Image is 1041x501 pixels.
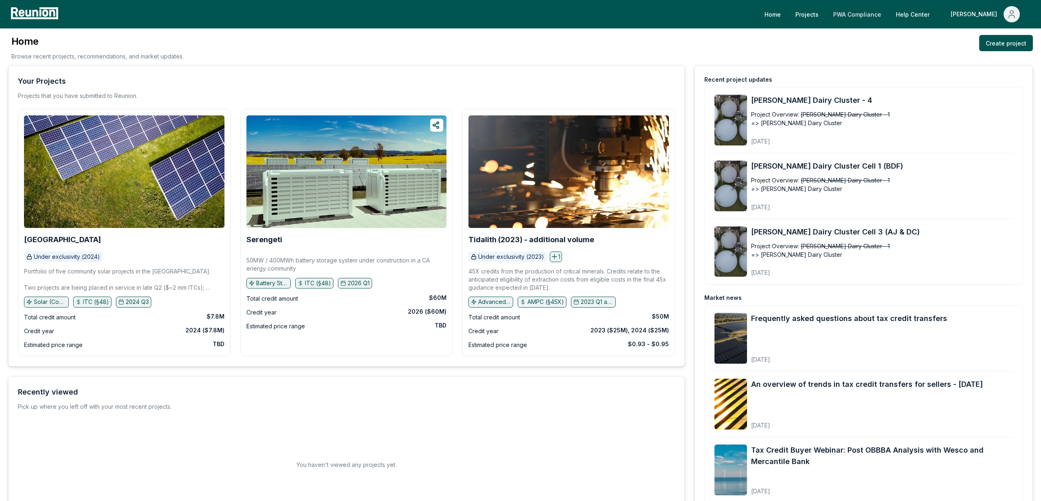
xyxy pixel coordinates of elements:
button: Solar (Community) [24,297,69,307]
p: Battery Storage [256,279,289,287]
div: Estimated price range [246,321,305,331]
div: Credit year [24,326,54,336]
p: Portfolio of five community solar projects in the [GEOGRAPHIC_DATA]. Two projects are being place... [24,267,224,292]
a: [PERSON_NAME] Dairy Cluster Cell 3 (AJ & DC) [751,226,1013,238]
a: Create project [979,35,1033,51]
b: Tidalith (2023) - additional volume [468,235,594,244]
button: [PERSON_NAME] [944,6,1026,22]
div: [DATE] [751,481,1013,495]
a: An overview of trends in tax credit transfers for sellers - [DATE] [751,379,983,390]
a: Frequently asked questions about tax credit transfers [751,313,947,324]
div: $60M [429,294,446,302]
div: 2023 ($25M), 2024 ($25M) [590,326,669,334]
a: Projects [789,6,825,22]
p: Under exclusivity (2024) [34,253,100,261]
div: Estimated price range [24,340,83,350]
nav: Main [758,6,1033,22]
div: [DATE] [751,349,947,364]
div: Credit year [246,308,277,317]
p: 2023 Q1 and earlier [581,298,613,306]
div: Total credit amount [246,294,298,304]
img: Tax Credit Buyer Webinar: Post OBBBA Analysis with Wesco and Mercantile Bank [714,445,747,495]
b: Serengeti [246,235,282,244]
h3: Home [11,35,184,48]
b: [GEOGRAPHIC_DATA] [24,235,101,244]
div: [DATE] [751,262,883,277]
div: Project Overview: [751,242,799,250]
img: Borba Dairy Cluster - 4 [714,95,747,145]
span: [PERSON_NAME] Dairy Cluster - 1 [801,176,890,184]
div: $50M [652,312,669,321]
p: 2026 Q1 [348,279,370,287]
div: Project Overview: [751,176,799,184]
a: Home [758,6,787,22]
a: PWA Compliance [827,6,888,22]
p: 2024 Q3 [126,298,149,306]
div: Recently viewed [18,386,78,398]
span: [PERSON_NAME] Dairy Cluster - 1 [801,242,890,250]
div: Pick up where you left off with your most recent projects. [18,403,172,411]
p: Advanced manufacturing [478,298,511,306]
a: Serengeti [246,236,282,244]
img: An overview of trends in tax credit transfers for sellers - September 2025 [714,379,747,429]
p: ITC (§48) [305,279,331,287]
img: Frequently asked questions about tax credit transfers [714,313,747,364]
button: Battery Storage [246,278,291,288]
div: [DATE] [751,415,983,429]
p: 45X credits from the production of critical minerals. Credits relate to the anticipated eligibili... [468,267,669,292]
img: Broad Peak [24,115,224,228]
div: Estimated price range [468,340,527,350]
div: Credit year [468,326,499,336]
img: Serengeti [246,115,447,228]
div: [DATE] [751,197,883,211]
img: Borba Dairy Cluster Cell 1 (BDF) [714,160,747,211]
img: Borba Dairy Cluster Cell 3 (AJ & DC) [714,226,747,277]
p: ITC (§48) [83,298,109,306]
div: Project Overview: [751,110,799,119]
p: AMPC (§45X) [527,298,564,306]
div: Recent project updates [704,76,772,84]
p: 50MW / 400MWh battery storage system under construction in a CA energy community [246,256,447,273]
a: Tax Credit Buyer Webinar: Post OBBBA Analysis with Wesco and Mercantile Bank [751,445,1013,467]
div: [PERSON_NAME] [951,6,1000,22]
button: 2026 Q1 [338,278,372,288]
p: Projects that you have submitted to Reunion. [18,92,137,100]
a: [PERSON_NAME] Dairy Cluster Cell 1 (BDF) [751,160,1013,172]
div: $0.93 - $0.95 [628,340,669,348]
div: 2024 ($7.8M) [185,326,224,334]
div: TBD [213,340,224,348]
span: => [PERSON_NAME] Dairy Cluster [751,250,842,259]
p: Under exclusivity (2023) [478,253,544,261]
a: [PERSON_NAME] Dairy Cluster - 4 [751,95,1013,106]
div: Total credit amount [468,312,520,322]
button: Advanced manufacturing [468,297,513,307]
a: Tidalith (2023) - additional volume [468,236,594,244]
p: Solar (Community) [34,298,66,306]
p: Browse recent projects, recommendations, and market updates. [11,52,184,61]
div: $7.8M [207,312,224,321]
h2: You haven't viewed any projects yet. [296,460,396,469]
span: => [PERSON_NAME] Dairy Cluster [751,119,842,127]
img: Tidalith (2023) - additional volume [468,115,669,228]
div: Market news [704,294,742,302]
div: TBD [435,321,446,330]
span: [PERSON_NAME] Dairy Cluster - 1 [801,110,890,119]
button: 2024 Q3 [116,297,151,307]
button: 1 [550,252,562,262]
span: => [PERSON_NAME] Dairy Cluster [751,184,842,193]
div: [DATE] [751,131,883,145]
div: Total credit amount [24,312,76,322]
div: Your Projects [18,76,66,87]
